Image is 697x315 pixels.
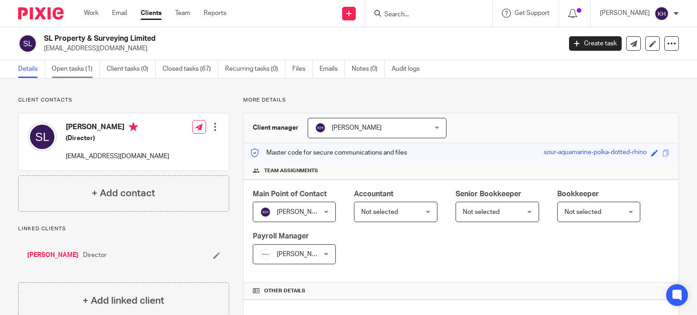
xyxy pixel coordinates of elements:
[557,190,599,198] span: Bookkeeper
[225,60,285,78] a: Recurring tasks (0)
[277,251,327,257] span: [PERSON_NAME]
[654,6,669,21] img: svg%3E
[52,60,100,78] a: Open tasks (1)
[18,7,64,19] img: Pixie
[456,190,521,198] span: Senior Bookkeeper
[569,36,622,51] a: Create task
[92,186,155,200] h4: + Add contact
[564,209,601,215] span: Not selected
[383,11,465,19] input: Search
[44,44,555,53] p: [EMAIL_ADDRESS][DOMAIN_NAME]
[250,148,407,157] p: Master code for secure communications and files
[515,10,550,16] span: Get Support
[84,9,98,18] a: Work
[243,97,679,104] p: More details
[107,60,156,78] a: Client tasks (0)
[28,122,57,151] img: svg%3E
[264,167,318,174] span: Team assignments
[18,97,229,104] p: Client contacts
[18,60,45,78] a: Details
[66,134,169,143] h5: (Director)
[264,287,305,295] span: Other details
[463,209,500,215] span: Not selected
[260,249,271,260] img: Infinity%20Logo%20with%20Whitespace%20.png
[83,251,107,260] span: Director
[18,225,229,233] p: Linked clients
[162,60,218,78] a: Closed tasks (67)
[260,207,271,218] img: svg%3E
[600,9,650,18] p: [PERSON_NAME]
[277,209,327,215] span: [PERSON_NAME]
[544,148,647,158] div: sour-aquamarine-polka-dotted-rhino
[354,190,393,198] span: Accountant
[352,60,385,78] a: Notes (0)
[44,34,453,44] h2: SL Property & Surveying Limited
[392,60,427,78] a: Audit logs
[319,60,345,78] a: Emails
[253,123,299,132] h3: Client manager
[129,122,138,131] i: Primary
[66,122,169,134] h4: [PERSON_NAME]
[253,190,327,198] span: Main Point of Contact
[83,294,164,308] h4: + Add linked client
[292,60,313,78] a: Files
[175,9,190,18] a: Team
[204,9,226,18] a: Reports
[66,152,169,161] p: [EMAIL_ADDRESS][DOMAIN_NAME]
[18,34,37,53] img: svg%3E
[315,122,326,133] img: svg%3E
[361,209,398,215] span: Not selected
[112,9,127,18] a: Email
[141,9,162,18] a: Clients
[27,251,79,260] a: [PERSON_NAME]
[332,125,382,131] span: [PERSON_NAME]
[253,233,309,240] span: Payroll Manager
